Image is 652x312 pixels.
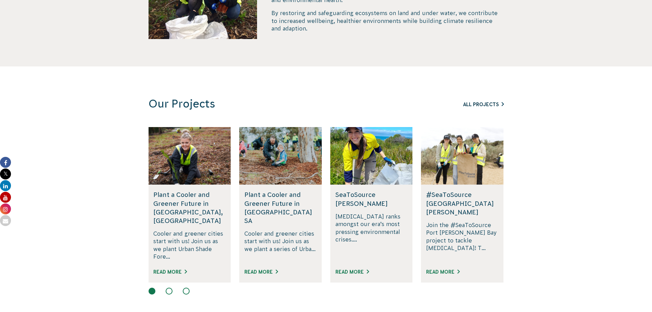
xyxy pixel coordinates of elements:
p: Cooler and greener cities start with us! Join us as we plant a series of Urba... [244,230,317,261]
p: By restoring and safeguarding ecosystems on land and under water, we contribute to increased well... [271,9,503,32]
h5: Plant a Cooler and Greener Future in [GEOGRAPHIC_DATA], [GEOGRAPHIC_DATA] [153,190,226,225]
h5: Plant a Cooler and Greener Future in [GEOGRAPHIC_DATA] SA [244,190,317,225]
h5: SeaToSource [PERSON_NAME] [335,190,408,208]
a: Read More [426,269,460,275]
p: [MEDICAL_DATA] ranks amongst our era’s most pressing environmental crises.... [335,213,408,261]
a: Read More [153,269,187,275]
a: Read More [335,269,369,275]
p: Join the #SeaToSource Port [PERSON_NAME] Bay project to tackle [MEDICAL_DATA]! T... [426,221,498,261]
h3: Our Projects [149,97,411,111]
p: Cooler and greener cities start with us! Join us as we plant Urban Shade Fore... [153,230,226,261]
h5: #SeaToSource [GEOGRAPHIC_DATA][PERSON_NAME] [426,190,498,216]
a: All Projects [463,102,504,107]
a: Read More [244,269,278,275]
